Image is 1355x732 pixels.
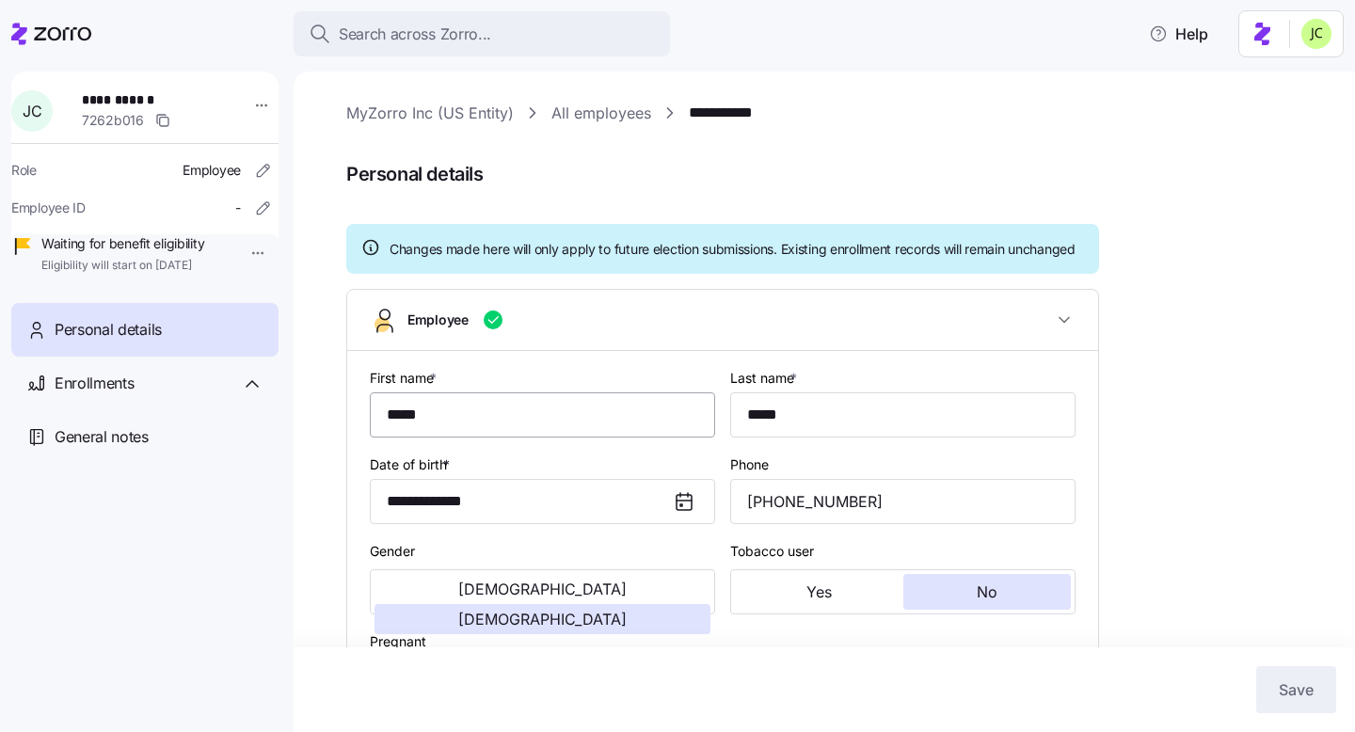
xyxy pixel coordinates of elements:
[730,368,801,389] label: Last name
[390,240,1076,259] span: Changes made here will only apply to future election submissions. Existing enrollment records wil...
[346,159,1329,190] span: Personal details
[730,541,814,562] label: Tobacco user
[339,23,491,46] span: Search across Zorro...
[1149,23,1208,45] span: Help
[11,199,86,217] span: Employee ID
[806,584,832,599] span: Yes
[11,161,37,180] span: Role
[1134,15,1223,53] button: Help
[347,290,1098,351] button: Employee
[458,612,627,627] span: [DEMOGRAPHIC_DATA]
[730,479,1076,524] input: Phone
[370,454,454,475] label: Date of birth
[55,425,149,449] span: General notes
[346,102,514,125] a: MyZorro Inc (US Entity)
[1256,666,1336,713] button: Save
[294,11,670,56] button: Search across Zorro...
[407,310,469,329] span: Employee
[458,581,627,597] span: [DEMOGRAPHIC_DATA]
[370,631,426,652] label: Pregnant
[183,161,241,180] span: Employee
[1279,678,1314,701] span: Save
[55,372,134,395] span: Enrollments
[730,454,769,475] label: Phone
[23,103,41,119] span: J C
[55,318,162,342] span: Personal details
[41,234,204,253] span: Waiting for benefit eligibility
[1301,19,1331,49] img: 0d5040ea9766abea509702906ec44285
[977,584,997,599] span: No
[370,541,415,562] label: Gender
[370,368,440,389] label: First name
[82,111,144,130] span: 7262b016
[235,199,241,217] span: -
[551,102,651,125] a: All employees
[41,258,204,274] span: Eligibility will start on [DATE]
